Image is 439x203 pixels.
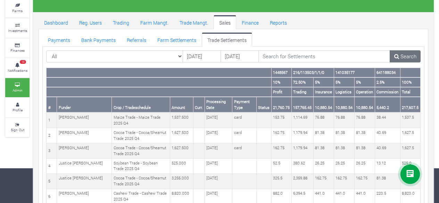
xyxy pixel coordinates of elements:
[5,18,30,37] a: Investments
[354,87,375,97] th: Operation
[354,97,375,112] th: 10,880.54
[334,68,375,77] th: 141035177
[47,112,57,128] td: 1
[354,128,375,143] td: 81.38
[291,143,313,159] td: 1,179.94
[170,97,193,112] th: Amount
[112,97,170,112] th: Crop / Tradeschedule
[375,87,400,97] th: Commission
[205,128,232,143] td: [DATE]
[313,87,334,97] th: Insurance
[57,128,112,143] td: [PERSON_NAME]
[57,97,112,112] th: Funder
[291,174,313,189] td: 2,359.88
[354,143,375,159] td: 81.38
[354,174,375,189] td: 162.75
[400,87,420,97] th: Total
[221,50,259,63] input: DD/MM/YYYY
[47,159,57,174] td: 4
[205,112,232,128] td: [DATE]
[170,128,193,143] td: 1,627.500
[258,50,390,63] input: Search for Settlements
[170,143,193,159] td: 1,627.500
[334,143,354,159] td: 81.38
[313,77,334,87] th: 5%
[313,97,334,112] th: 10,880.54
[170,112,193,128] td: 1,537.500
[121,33,152,46] a: Referrals
[232,143,257,159] td: card
[205,97,232,112] th: Processing Date
[354,77,375,87] th: 5%
[76,33,121,46] a: Bank Payments
[57,159,112,174] td: Justice [PERSON_NAME]
[271,128,291,143] td: 162.75
[334,159,354,174] td: 26.25
[313,128,334,143] td: 81.38
[334,77,354,87] th: 5%
[313,143,334,159] td: 81.38
[47,128,57,143] td: 2
[271,112,291,128] td: 153.75
[174,15,214,29] a: Trade Mangt.
[354,159,375,174] td: 26.25
[334,97,354,112] th: 10,880.54
[214,15,236,29] a: Sales
[313,112,334,128] td: 76.88
[400,143,420,159] td: 1,627.5
[291,68,334,77] th: 216/113503/1/1/0
[271,68,291,77] th: 1448567
[291,87,313,97] th: Trading
[12,8,23,13] small: Farms
[271,159,291,174] td: 52.5
[74,15,107,29] a: Reg. Users
[57,174,112,189] td: Justice [PERSON_NAME]
[112,112,170,128] td: Maize Trade - Maize Trade 2025 Q4
[152,33,202,46] a: Farm Settlements
[13,88,23,93] small: Admin
[313,159,334,174] td: 26.25
[334,112,354,128] td: 76.88
[5,58,30,77] a: 18 Notifications
[271,174,291,189] td: 325.5
[5,78,30,97] a: Admin
[400,97,420,112] th: 217,607.5
[47,174,57,189] td: 5
[400,128,420,143] td: 1,627.5
[57,112,112,128] td: [PERSON_NAME]
[291,159,313,174] td: 380.62
[107,15,135,29] a: Trading
[205,143,232,159] td: [DATE]
[170,159,193,174] td: 525.000
[291,97,313,112] th: 157,765.45
[264,15,292,29] a: Reports
[193,97,205,112] th: Curr.
[375,77,400,87] th: 2.5%
[112,174,170,189] td: Cocoa Trade - Cocoa/Shearnut Trade 2025 Q4
[135,15,174,29] a: Farm Mangt.
[375,143,400,159] td: 40.69
[375,128,400,143] td: 40.69
[13,108,23,112] small: Profile
[8,28,27,33] small: Investments
[334,174,354,189] td: 162.75
[334,87,354,97] th: Logistics
[47,97,57,112] th: #
[390,50,421,63] a: Search
[271,143,291,159] td: 162.75
[8,68,27,73] small: Notifications
[5,98,30,117] a: Profile
[400,77,420,87] th: 100%
[271,97,291,112] th: 21,760.75
[334,128,354,143] td: 81.38
[11,127,24,132] small: Sign Out
[39,15,74,29] a: Dashboard
[183,50,221,63] input: DD/MM/YYYY
[47,143,57,159] td: 3
[236,15,264,29] a: Finance
[205,174,232,189] td: [DATE]
[400,159,420,174] td: 525.0
[375,159,400,174] td: 13.12
[256,97,271,112] th: Status
[5,39,30,58] a: Finances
